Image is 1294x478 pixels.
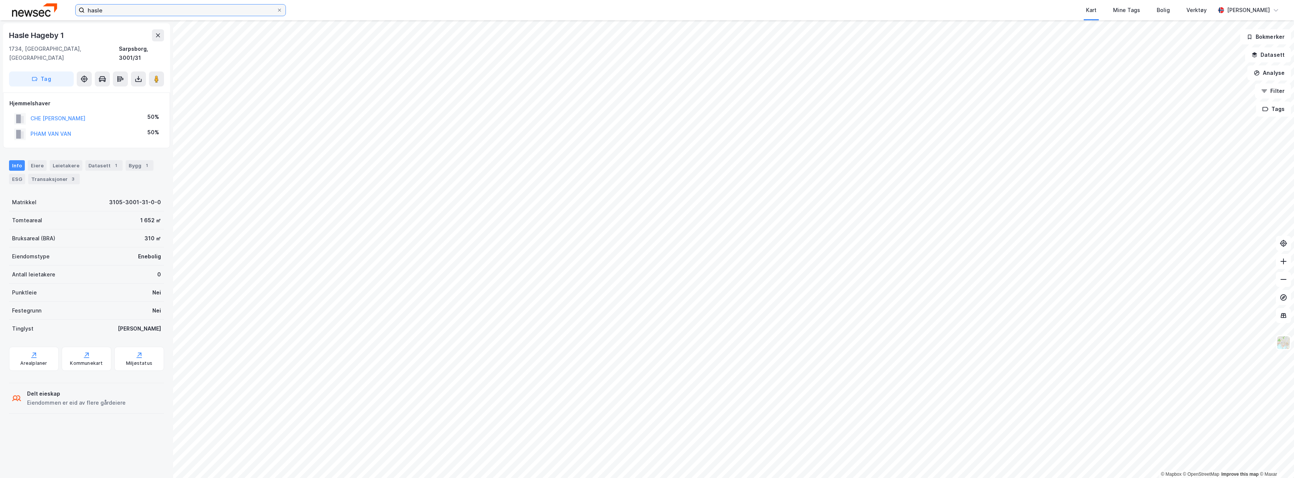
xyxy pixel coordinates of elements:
[12,306,41,315] div: Festegrunn
[1247,65,1291,80] button: Analyse
[1157,6,1170,15] div: Bolig
[147,112,159,121] div: 50%
[1256,102,1291,117] button: Tags
[1276,335,1291,350] img: Z
[138,252,161,261] div: Enebolig
[1240,29,1291,44] button: Bokmerker
[1221,472,1259,477] a: Improve this map
[12,252,50,261] div: Eiendomstype
[12,198,36,207] div: Matrikkel
[1183,472,1220,477] a: OpenStreetMap
[140,216,161,225] div: 1 652 ㎡
[70,360,103,366] div: Kommunekart
[12,234,55,243] div: Bruksareal (BRA)
[28,160,47,171] div: Eiere
[1256,442,1294,478] div: Kontrollprogram for chat
[126,160,153,171] div: Bygg
[9,71,74,86] button: Tag
[85,160,123,171] div: Datasett
[143,162,150,169] div: 1
[50,160,82,171] div: Leietakere
[9,44,119,62] div: 1734, [GEOGRAPHIC_DATA], [GEOGRAPHIC_DATA]
[12,270,55,279] div: Antall leietakere
[109,198,161,207] div: 3105-3001-31-0-0
[1245,47,1291,62] button: Datasett
[1256,442,1294,478] iframe: Chat Widget
[126,360,152,366] div: Miljøstatus
[1161,472,1182,477] a: Mapbox
[157,270,161,279] div: 0
[147,128,159,137] div: 50%
[9,29,65,41] div: Hasle Hageby 1
[1113,6,1140,15] div: Mine Tags
[119,44,164,62] div: Sarpsborg, 3001/31
[85,5,276,16] input: Søk på adresse, matrikkel, gårdeiere, leietakere eller personer
[9,160,25,171] div: Info
[27,389,126,398] div: Delt eieskap
[12,3,57,17] img: newsec-logo.f6e21ccffca1b3a03d2d.png
[27,398,126,407] div: Eiendommen er eid av flere gårdeiere
[9,174,25,184] div: ESG
[112,162,120,169] div: 1
[118,324,161,333] div: [PERSON_NAME]
[69,175,77,183] div: 3
[9,99,164,108] div: Hjemmelshaver
[20,360,47,366] div: Arealplaner
[12,288,37,297] div: Punktleie
[12,216,42,225] div: Tomteareal
[152,288,161,297] div: Nei
[1227,6,1270,15] div: [PERSON_NAME]
[152,306,161,315] div: Nei
[1255,83,1291,99] button: Filter
[1086,6,1097,15] div: Kart
[1186,6,1207,15] div: Verktøy
[12,324,33,333] div: Tinglyst
[28,174,80,184] div: Transaksjoner
[144,234,161,243] div: 310 ㎡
